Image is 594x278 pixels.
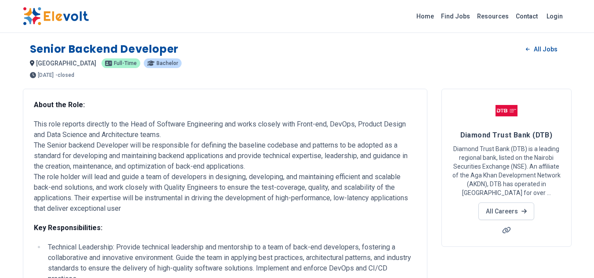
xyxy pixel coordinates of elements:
a: Contact [512,9,541,23]
a: Resources [474,9,512,23]
a: Find Jobs [437,9,474,23]
img: Diamond Trust Bank (DTB) [496,100,517,122]
p: - closed [55,72,74,78]
img: Elevolt [23,7,89,25]
span: [DATE] [38,72,54,78]
span: Diamond Trust Bank (DTB) [460,131,553,139]
span: [GEOGRAPHIC_DATA] [36,60,96,67]
strong: Key Responsibilities: [34,224,102,232]
a: All Careers [478,202,534,220]
strong: About the Role: [34,101,85,109]
a: Login [541,7,568,25]
a: All Jobs [519,43,564,56]
h1: Senior Backend Developer [30,42,179,56]
p: This role reports directly to the Head of Software Engineering and works closely with Front-end, ... [34,119,416,214]
span: bachelor [157,61,178,66]
a: Home [413,9,437,23]
p: Diamond Trust Bank (DTB) is a leading regional bank, listed on the Nairobi Securities Exchange (N... [452,144,561,197]
span: full-time [114,61,137,66]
